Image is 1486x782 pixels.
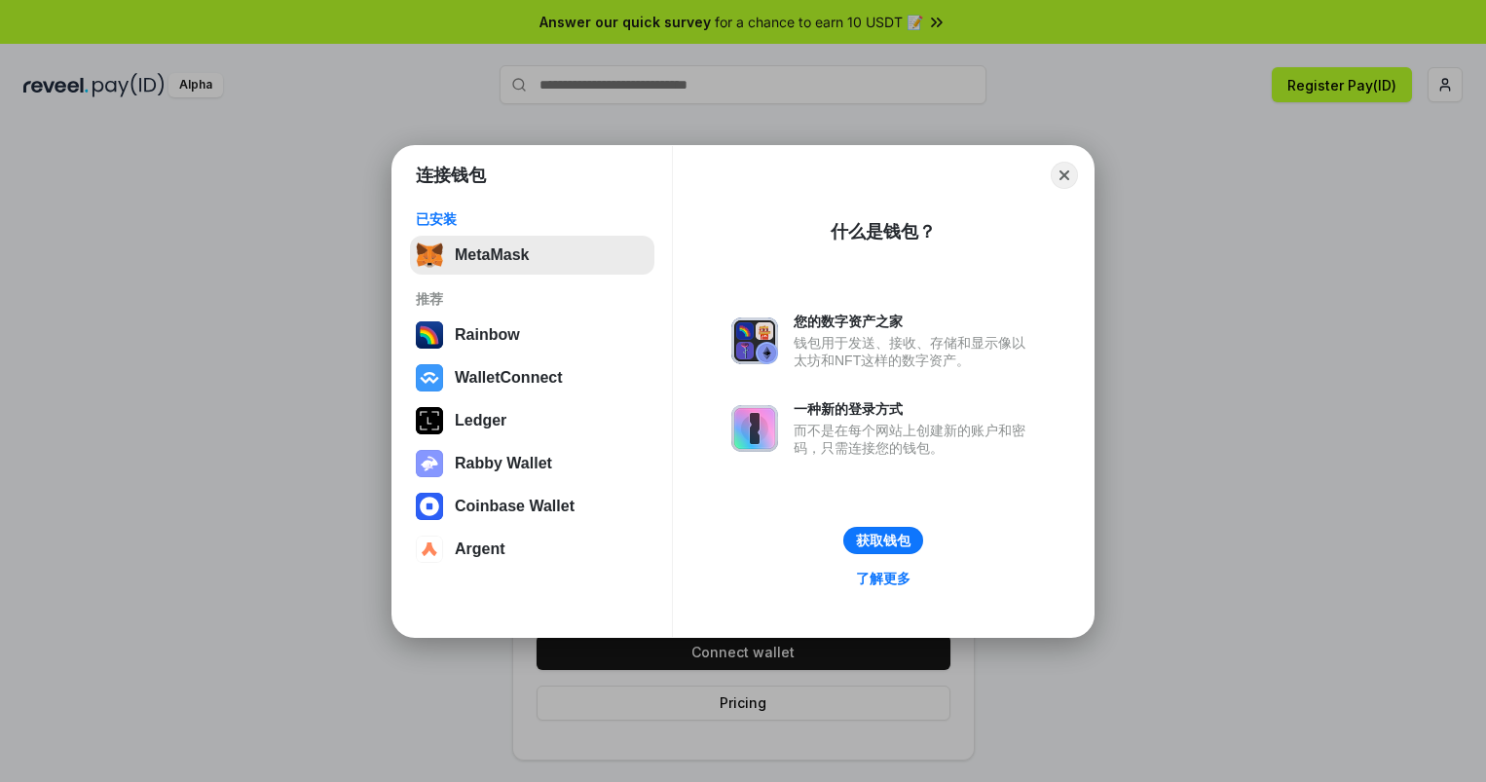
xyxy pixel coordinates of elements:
button: MetaMask [410,236,654,275]
div: 钱包用于发送、接收、存储和显示像以太坊和NFT这样的数字资产。 [794,334,1035,369]
button: Argent [410,530,654,569]
div: Coinbase Wallet [455,498,575,515]
div: 一种新的登录方式 [794,400,1035,418]
div: 了解更多 [856,570,910,587]
div: Ledger [455,412,506,429]
img: svg+xml,%3Csvg%20xmlns%3D%22http%3A%2F%2Fwww.w3.org%2F2000%2Fsvg%22%20fill%3D%22none%22%20viewBox... [731,405,778,452]
button: Coinbase Wallet [410,487,654,526]
div: 什么是钱包？ [831,220,936,243]
button: WalletConnect [410,358,654,397]
div: 推荐 [416,290,649,308]
div: Rainbow [455,326,520,344]
div: 而不是在每个网站上创建新的账户和密码，只需连接您的钱包。 [794,422,1035,457]
img: svg+xml,%3Csvg%20xmlns%3D%22http%3A%2F%2Fwww.w3.org%2F2000%2Fsvg%22%20fill%3D%22none%22%20viewBox... [416,450,443,477]
div: 已安装 [416,210,649,228]
button: Close [1051,162,1078,189]
img: svg+xml,%3Csvg%20xmlns%3D%22http%3A%2F%2Fwww.w3.org%2F2000%2Fsvg%22%20width%3D%2228%22%20height%3... [416,407,443,434]
img: svg+xml,%3Csvg%20width%3D%22120%22%20height%3D%22120%22%20viewBox%3D%220%200%20120%20120%22%20fil... [416,321,443,349]
div: MetaMask [455,246,529,264]
button: 获取钱包 [843,527,923,554]
img: svg+xml,%3Csvg%20fill%3D%22none%22%20height%3D%2233%22%20viewBox%3D%220%200%2035%2033%22%20width%... [416,242,443,269]
button: Rabby Wallet [410,444,654,483]
div: Argent [455,540,505,558]
div: 您的数字资产之家 [794,313,1035,330]
a: 了解更多 [844,566,922,591]
div: Rabby Wallet [455,455,552,472]
button: Rainbow [410,316,654,354]
img: svg+xml,%3Csvg%20width%3D%2228%22%20height%3D%2228%22%20viewBox%3D%220%200%2028%2028%22%20fill%3D... [416,493,443,520]
div: 获取钱包 [856,532,910,549]
img: svg+xml,%3Csvg%20xmlns%3D%22http%3A%2F%2Fwww.w3.org%2F2000%2Fsvg%22%20fill%3D%22none%22%20viewBox... [731,317,778,364]
div: WalletConnect [455,369,563,387]
button: Ledger [410,401,654,440]
img: svg+xml,%3Csvg%20width%3D%2228%22%20height%3D%2228%22%20viewBox%3D%220%200%2028%2028%22%20fill%3D... [416,364,443,391]
h1: 连接钱包 [416,164,486,187]
img: svg+xml,%3Csvg%20width%3D%2228%22%20height%3D%2228%22%20viewBox%3D%220%200%2028%2028%22%20fill%3D... [416,536,443,563]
